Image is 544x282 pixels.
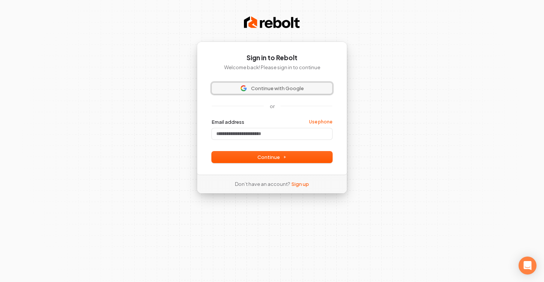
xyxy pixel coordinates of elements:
[309,119,332,125] a: Use phone
[251,85,304,92] span: Continue with Google
[291,181,309,187] a: Sign up
[519,257,537,275] div: Open Intercom Messenger
[212,83,332,94] button: Sign in with GoogleContinue with Google
[212,53,332,62] h1: Sign in to Rebolt
[244,15,300,30] img: Rebolt Logo
[270,103,275,110] p: or
[212,119,244,125] label: Email address
[212,151,332,163] button: Continue
[235,181,290,187] span: Don’t have an account?
[241,85,247,91] img: Sign in with Google
[257,154,287,160] span: Continue
[212,64,332,71] p: Welcome back! Please sign in to continue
